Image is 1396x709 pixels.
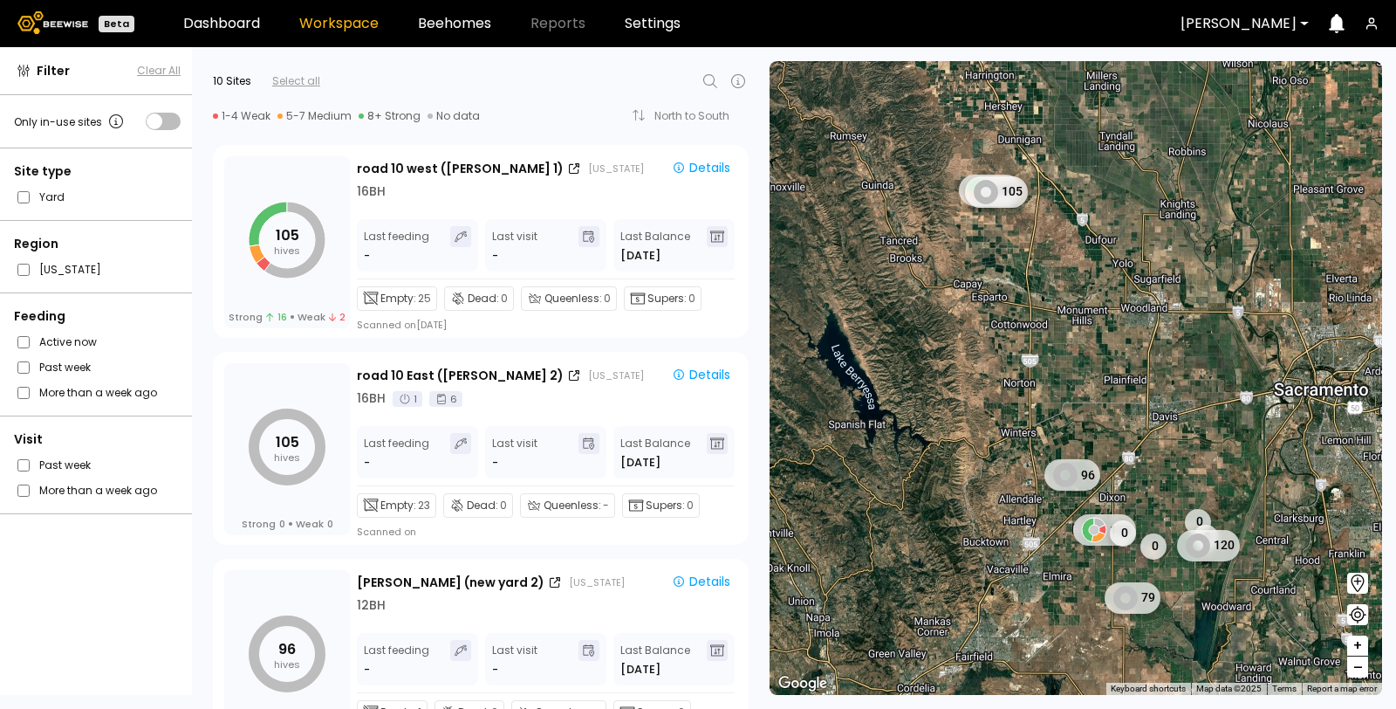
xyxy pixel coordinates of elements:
tspan: hives [274,451,300,465]
div: Last visit [492,433,537,472]
div: Only in-use sites [14,111,127,132]
div: Last Balance [620,640,690,678]
div: 0 [1193,525,1219,551]
span: 2 [329,311,346,323]
div: Empty: [357,286,437,311]
button: Clear All [137,63,181,79]
tspan: hives [274,657,300,671]
tspan: 105 [276,432,299,452]
div: Empty: [357,493,436,518]
div: - [492,661,498,678]
div: - [364,247,372,265]
div: Supers: [622,493,700,518]
div: Feeding [14,307,181,326]
div: road 10 west ([PERSON_NAME] 1) [357,160,564,178]
div: [PERSON_NAME] (new yard 2) [357,574,544,592]
div: Region [14,235,181,253]
label: More than a week ago [39,383,157,402]
a: Beehomes [418,17,491,31]
img: Beewise logo [17,11,88,34]
div: Strong Weak [242,518,333,530]
div: Beta [99,16,134,32]
div: 79 [1105,582,1160,614]
div: 1 [393,391,422,407]
div: Dead: [444,286,514,311]
div: Last Balance [620,433,690,472]
label: Active now [39,333,97,351]
div: 16 BH [357,389,386,408]
div: 8+ Strong [359,109,421,123]
span: 23 [418,498,430,513]
a: Report a map error [1307,684,1377,693]
a: Settings [625,17,681,31]
span: [DATE] [620,454,660,472]
div: Dead: [443,493,513,518]
span: 0 [687,498,694,513]
div: 5-7 Medium [277,109,352,123]
div: Details [672,574,730,589]
div: 96 [1044,459,1100,491]
button: Keyboard shortcuts [1111,683,1186,695]
div: Visit [14,430,181,449]
div: Queenless: [521,286,617,311]
label: Past week [39,456,91,474]
div: Scanned on [DATE] [357,318,447,332]
img: Google [774,672,831,695]
div: 0 [1140,533,1167,560]
span: 0 [688,291,695,306]
div: 105 [965,176,1028,208]
div: Supers: [624,286,701,311]
div: Last visit [492,640,537,678]
span: [DATE] [620,661,660,678]
div: 12 BH [357,596,386,615]
div: Last visit [492,226,537,265]
div: Details [672,160,730,176]
div: 6 [429,391,462,407]
div: road 10 East ([PERSON_NAME] 2) [357,367,564,385]
span: 25 [418,291,431,306]
div: Last feeding [364,433,429,472]
div: Scanned on [357,525,416,539]
span: 16 [266,311,286,323]
div: 1-4 Weak [213,109,270,123]
span: Reports [530,17,585,31]
div: 0 [1185,509,1211,535]
button: – [1347,657,1368,678]
a: Terms (opens in new tab) [1272,684,1297,693]
span: Map data ©2025 [1196,684,1262,693]
span: 0 [501,291,508,306]
div: - [364,661,372,678]
div: [US_STATE] [588,162,644,176]
div: 10 Sites [213,73,251,89]
tspan: 105 [276,225,299,245]
span: - [603,498,609,513]
button: + [1347,636,1368,657]
div: 110 [1073,514,1136,546]
label: Past week [39,358,91,376]
div: [US_STATE] [588,368,644,382]
div: Strong Weak [229,311,346,323]
div: Last feeding [364,640,429,678]
span: 0 [604,291,611,306]
span: [DATE] [620,247,660,265]
div: - [492,454,498,472]
label: [US_STATE] [39,260,101,279]
div: 105 [959,175,1022,206]
tspan: hives [274,244,300,258]
a: Open this area in Google Maps (opens a new window) [774,672,831,695]
div: Last Balance [620,226,690,265]
span: – [1353,657,1363,678]
div: Queenless: [520,493,615,518]
div: North to South [654,111,742,121]
a: Dashboard [183,17,260,31]
span: 0 [279,518,285,530]
div: Details [672,367,730,382]
div: Select all [272,73,320,89]
div: 120 [1177,530,1240,561]
div: Last feeding [364,226,429,265]
div: 16 BH [357,182,386,201]
button: Details [665,158,737,179]
div: Site type [14,162,181,181]
div: [US_STATE] [569,575,625,589]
